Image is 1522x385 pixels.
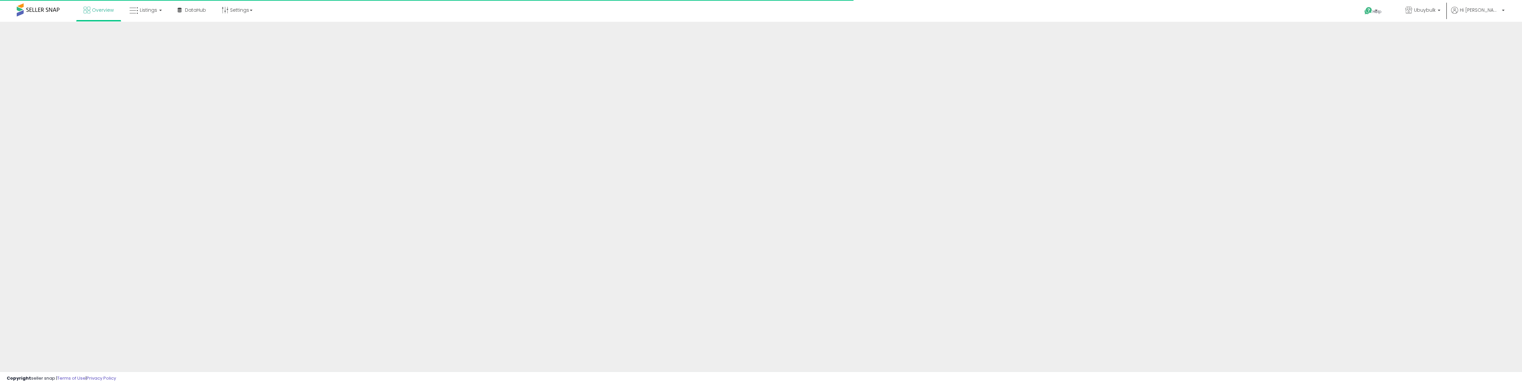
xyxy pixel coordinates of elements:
i: Get Help [1364,7,1373,15]
a: Help [1359,2,1395,22]
span: Help [1373,9,1382,14]
span: Listings [140,7,157,13]
a: Hi [PERSON_NAME] [1451,7,1505,22]
span: Overview [92,7,114,13]
span: DataHub [185,7,206,13]
span: Ubuybulk [1414,7,1436,13]
span: Hi [PERSON_NAME] [1460,7,1500,13]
